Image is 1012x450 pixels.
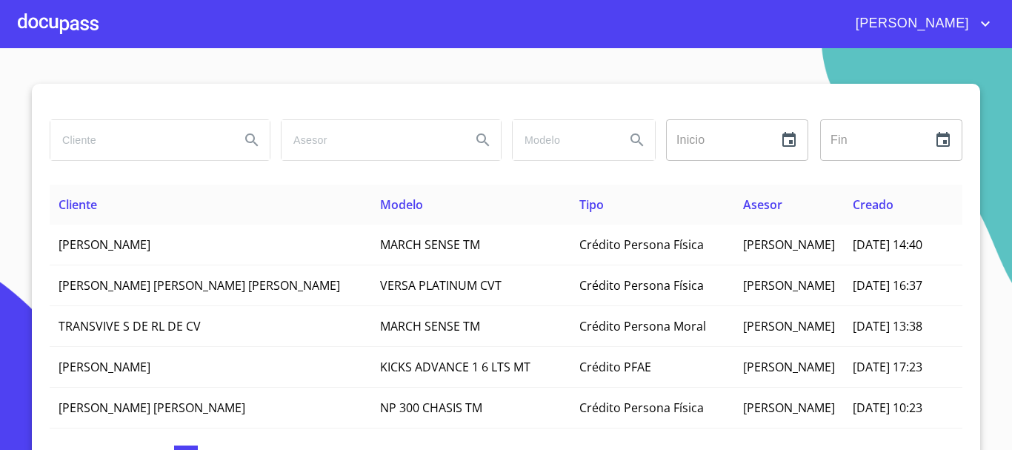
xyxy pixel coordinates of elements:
span: Modelo [380,196,423,213]
span: TRANSVIVE S DE RL DE CV [59,318,201,334]
span: [DATE] 17:23 [853,359,922,375]
span: Cliente [59,196,97,213]
span: Creado [853,196,893,213]
span: [PERSON_NAME] [743,277,835,294]
span: [PERSON_NAME] [59,236,150,253]
span: MARCH SENSE TM [380,236,480,253]
input: search [513,120,613,160]
span: Asesor [743,196,782,213]
span: [DATE] 13:38 [853,318,922,334]
span: Crédito Persona Física [579,236,704,253]
span: [PERSON_NAME] [PERSON_NAME] [PERSON_NAME] [59,277,340,294]
span: [PERSON_NAME] [743,359,835,375]
span: Crédito Persona Física [579,400,704,416]
button: Search [465,122,501,158]
span: Crédito Persona Moral [579,318,706,334]
span: Tipo [579,196,604,213]
span: VERSA PLATINUM CVT [380,277,502,294]
button: Search [619,122,655,158]
span: NP 300 CHASIS TM [380,400,482,416]
span: [PERSON_NAME] [743,236,835,253]
span: [PERSON_NAME] [PERSON_NAME] [59,400,245,416]
span: [DATE] 16:37 [853,277,922,294]
span: [PERSON_NAME] [845,12,976,36]
input: search [282,120,459,160]
span: [DATE] 10:23 [853,400,922,416]
button: account of current user [845,12,994,36]
span: [PERSON_NAME] [743,318,835,334]
span: [PERSON_NAME] [743,400,835,416]
span: [PERSON_NAME] [59,359,150,375]
span: MARCH SENSE TM [380,318,480,334]
span: KICKS ADVANCE 1 6 LTS MT [380,359,530,375]
button: Search [234,122,270,158]
span: Crédito PFAE [579,359,651,375]
input: search [50,120,228,160]
span: [DATE] 14:40 [853,236,922,253]
span: Crédito Persona Física [579,277,704,294]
